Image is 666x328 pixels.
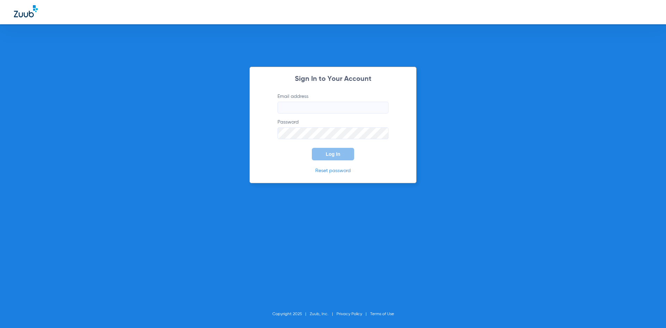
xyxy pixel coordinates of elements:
[277,127,388,139] input: Password
[277,102,388,113] input: Email address
[267,76,399,83] h2: Sign In to Your Account
[310,311,336,318] li: Zuub, Inc.
[272,311,310,318] li: Copyright 2025
[14,5,38,17] img: Zuub Logo
[336,312,362,316] a: Privacy Policy
[277,119,388,139] label: Password
[312,148,354,160] button: Log In
[326,151,340,157] span: Log In
[277,93,388,113] label: Email address
[315,168,351,173] a: Reset password
[370,312,394,316] a: Terms of Use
